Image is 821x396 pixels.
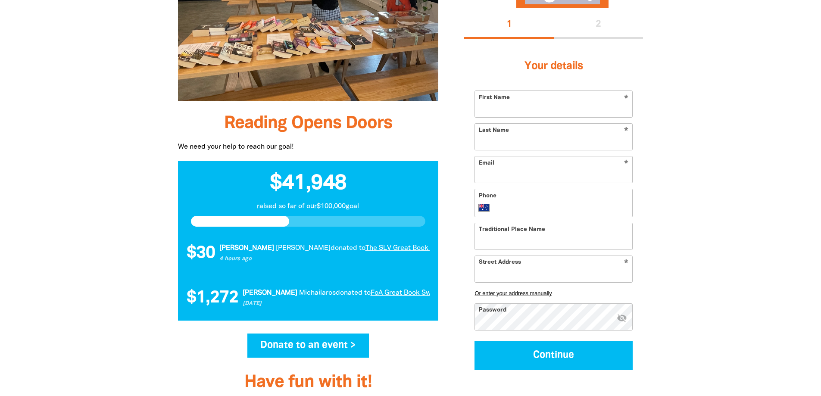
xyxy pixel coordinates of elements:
[328,245,363,251] span: donated to
[363,245,445,251] a: The SLV Great Book Swap
[368,290,437,296] a: FoA Great Book Swap
[184,290,236,307] span: $1,272
[474,341,633,370] button: Continue
[273,245,328,251] em: [PERSON_NAME]
[464,11,554,39] button: Stage 1
[184,245,212,262] span: $30
[617,313,627,324] button: visibility_off
[224,115,392,131] span: Reading Opens Doors
[334,290,368,296] span: donated to
[240,290,295,296] em: [PERSON_NAME]
[178,142,439,152] p: We need your help to reach our goal!
[244,374,372,390] span: Have fun with it!
[247,334,369,358] a: Donate to an event >
[474,290,633,296] button: Or enter your address manually
[178,201,439,212] p: raised so far of our $100,000 goal
[297,290,334,296] em: Michailaros
[217,245,272,251] em: [PERSON_NAME]
[187,284,430,312] div: Donation stream
[187,240,430,267] div: Donation stream
[270,174,347,193] span: $41,948
[474,50,633,84] h3: Your details
[617,313,627,323] i: Hide password
[217,255,445,264] p: 4 hours ago
[240,300,437,309] p: [DATE]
